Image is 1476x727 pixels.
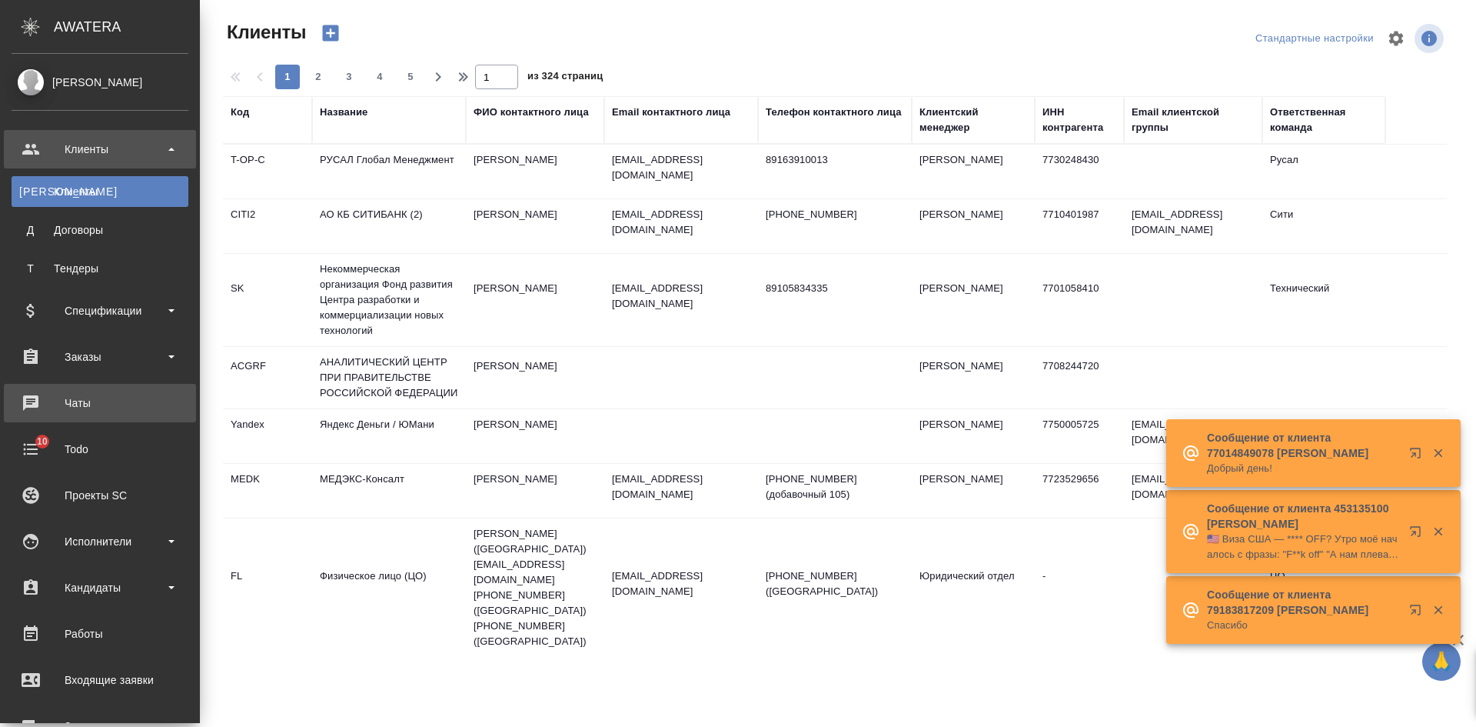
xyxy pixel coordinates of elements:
button: Закрыть [1422,525,1454,539]
td: МЕДЭКС-Консалт [312,464,466,518]
span: 5 [398,69,423,85]
td: SK [223,273,312,327]
p: 🇺🇸 Виза США — **** OFF? Утро моё началось с фразы: "F**k off" "А нам плевать на ваше мнение". Та [1207,532,1399,562]
td: [PERSON_NAME] [466,409,604,463]
div: Телефон контактного лица [766,105,902,120]
button: Закрыть [1422,603,1454,617]
p: [EMAIL_ADDRESS][DOMAIN_NAME] [612,569,750,599]
div: Спецификации [12,299,188,322]
div: Ответственная команда [1270,105,1378,135]
td: T-OP-C [223,145,312,198]
a: ДДоговоры [12,215,188,245]
span: из 324 страниц [527,67,603,89]
td: 7708244720 [1035,351,1124,405]
td: [PERSON_NAME] [912,145,1035,198]
div: Email контактного лица [612,105,730,120]
span: 3 [337,69,361,85]
button: Открыть в новой вкладке [1400,438,1437,475]
a: Работы [4,615,196,653]
td: АНАЛИТИЧЕСКИЙ ЦЕНТР ПРИ ПРАВИТЕЛЬСТВЕ РОССИЙСКОЙ ФЕДЕРАЦИИ [312,347,466,409]
p: [PHONE_NUMBER] (добавочный 105) [766,472,904,502]
span: Посмотреть информацию [1414,24,1447,53]
p: 89163910013 [766,152,904,168]
td: [PERSON_NAME] [466,145,604,198]
td: 7701058410 [1035,273,1124,327]
a: ТТендеры [12,253,188,284]
td: [PERSON_NAME] [912,351,1035,405]
td: FL [223,561,312,615]
td: [EMAIL_ADDRESS][DOMAIN_NAME] [1124,464,1262,518]
div: Клиенты [12,138,188,161]
td: Сити [1262,199,1385,253]
div: Код [231,105,249,120]
div: Проекты SC [12,484,188,507]
div: Кандидаты [12,576,188,599]
div: Клиенты [19,184,181,199]
td: РУСАЛ Глобал Менеджмент [312,145,466,198]
td: Yandex [223,409,312,463]
td: [PERSON_NAME] [912,464,1035,518]
p: [PHONE_NUMBER] [766,207,904,222]
button: 5 [398,65,423,89]
button: 2 [306,65,331,89]
a: Входящие заявки [4,661,196,699]
td: Таганка [1262,409,1385,463]
p: [EMAIL_ADDRESS][DOMAIN_NAME] [612,207,750,238]
td: 7750005725 [1035,409,1124,463]
td: [PERSON_NAME] [912,409,1035,463]
td: [EMAIL_ADDRESS][DOMAIN_NAME] [1124,199,1262,253]
div: Чаты [12,392,188,415]
p: [PHONE_NUMBER] ([GEOGRAPHIC_DATA]) [766,569,904,599]
td: Технический [1262,273,1385,327]
button: Создать [312,20,349,46]
div: split button [1252,27,1378,51]
td: АО КБ СИТИБАНК (2) [312,199,466,253]
td: 7730248430 [1035,145,1124,198]
a: [PERSON_NAME]Клиенты [12,176,188,207]
div: AWATERA [54,12,200,42]
td: Яндекс Деньги / ЮМани [312,409,466,463]
p: [EMAIL_ADDRESS][DOMAIN_NAME] [612,472,750,502]
td: CITI2 [223,199,312,253]
button: 3 [337,65,361,89]
div: Название [320,105,367,120]
td: Некоммерческая организация Фонд развития Центра разработки и коммерциализации новых технологий [312,254,466,346]
div: ИНН контрагента [1042,105,1116,135]
span: 2 [306,69,331,85]
div: Тендеры [19,261,181,276]
p: 89105834335 [766,281,904,296]
td: [PERSON_NAME] [466,351,604,405]
td: MEDK [223,464,312,518]
div: Входящие заявки [12,669,188,692]
p: Добрый день! [1207,461,1399,476]
td: - [1035,561,1124,615]
button: 4 [367,65,392,89]
div: [PERSON_NAME] [12,74,188,91]
a: 10Todo [4,430,196,469]
td: [PERSON_NAME] ([GEOGRAPHIC_DATA]) [EMAIL_ADDRESS][DOMAIN_NAME] [PHONE_NUMBER] ([GEOGRAPHIC_DATA])... [466,519,604,657]
div: Договоры [19,222,181,238]
a: Чаты [4,384,196,422]
span: 4 [367,69,392,85]
div: Работы [12,622,188,645]
p: Сообщение от клиента 79183817209 [PERSON_NAME] [1207,587,1399,618]
div: Email клиентской группы [1132,105,1255,135]
p: Сообщение от клиента 453135100 [PERSON_NAME] [1207,501,1399,532]
div: Исполнители [12,530,188,553]
td: [PERSON_NAME] [466,273,604,327]
p: [EMAIL_ADDRESS][DOMAIN_NAME] [612,152,750,183]
td: Физическое лицо (ЦО) [312,561,466,615]
td: [EMAIL_ADDRESS][DOMAIN_NAME] [1124,409,1262,463]
span: Настроить таблицу [1378,20,1414,57]
p: Спасибо [1207,618,1399,633]
span: 10 [28,434,57,449]
td: Юридический отдел [912,561,1035,615]
td: [PERSON_NAME] [912,273,1035,327]
td: [PERSON_NAME] [466,199,604,253]
div: Todo [12,438,188,461]
p: [EMAIL_ADDRESS][DOMAIN_NAME] [612,281,750,312]
button: Закрыть [1422,446,1454,460]
button: Открыть в новой вкладке [1400,516,1437,553]
button: Открыть в новой вкладке [1400,595,1437,632]
td: [PERSON_NAME] [912,199,1035,253]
